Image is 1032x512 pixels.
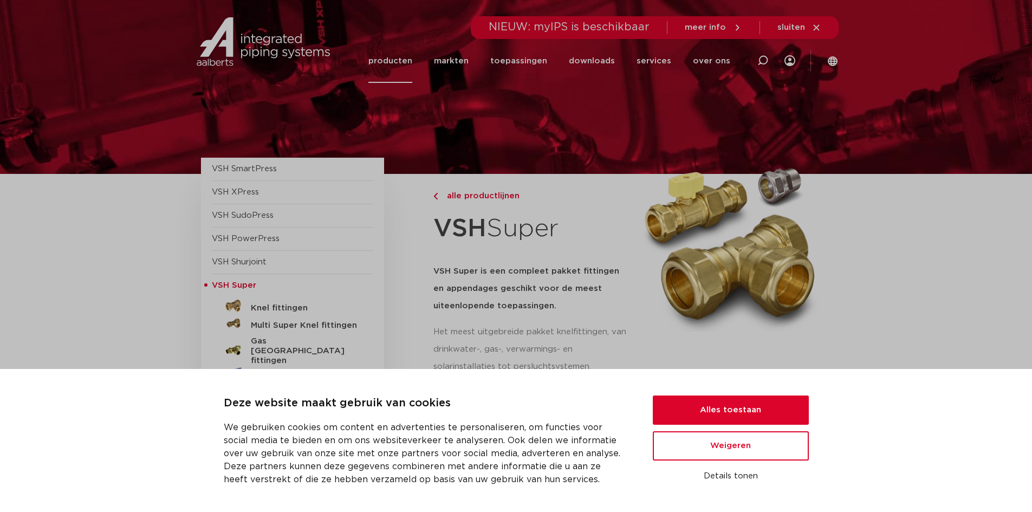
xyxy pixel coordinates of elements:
[653,467,809,485] button: Details tonen
[569,39,615,83] a: downloads
[212,281,256,289] span: VSH Super
[490,39,547,83] a: toepassingen
[224,421,627,486] p: We gebruiken cookies om content en advertenties te personaliseren, om functies voor social media ...
[212,297,373,315] a: Knel fittingen
[251,336,358,366] h5: Gas [GEOGRAPHIC_DATA] fittingen
[251,303,358,313] h5: Knel fittingen
[433,263,629,315] h5: VSH Super is een compleet pakket fittingen en appendages geschikt voor de meest uiteenlopende toe...
[653,396,809,425] button: Alles toestaan
[212,258,267,266] a: VSH Shurjoint
[433,193,438,200] img: chevron-right.svg
[368,39,730,83] nav: Menu
[433,208,629,250] h1: Super
[212,211,274,219] a: VSH SudoPress
[368,39,412,83] a: producten
[784,39,795,83] div: my IPS
[777,23,805,31] span: sluiten
[212,188,259,196] a: VSH XPress
[434,39,469,83] a: markten
[777,23,821,33] a: sluiten
[489,22,650,33] span: NIEUW: myIPS is beschikbaar
[212,235,280,243] a: VSH PowerPress
[685,23,726,31] span: meer info
[212,366,373,383] a: afsluiters
[440,192,520,200] span: alle productlijnen
[212,165,277,173] a: VSH SmartPress
[212,332,373,366] a: Gas [GEOGRAPHIC_DATA] fittingen
[251,321,358,330] h5: Multi Super Knel fittingen
[224,395,627,412] p: Deze website maakt gebruik van cookies
[433,323,629,375] p: Het meest uitgebreide pakket knelfittingen, van drinkwater-, gas-, verwarmings- en solarinstallat...
[433,216,486,241] strong: VSH
[653,431,809,461] button: Weigeren
[433,190,629,203] a: alle productlijnen
[685,23,742,33] a: meer info
[212,315,373,332] a: Multi Super Knel fittingen
[693,39,730,83] a: over ons
[637,39,671,83] a: services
